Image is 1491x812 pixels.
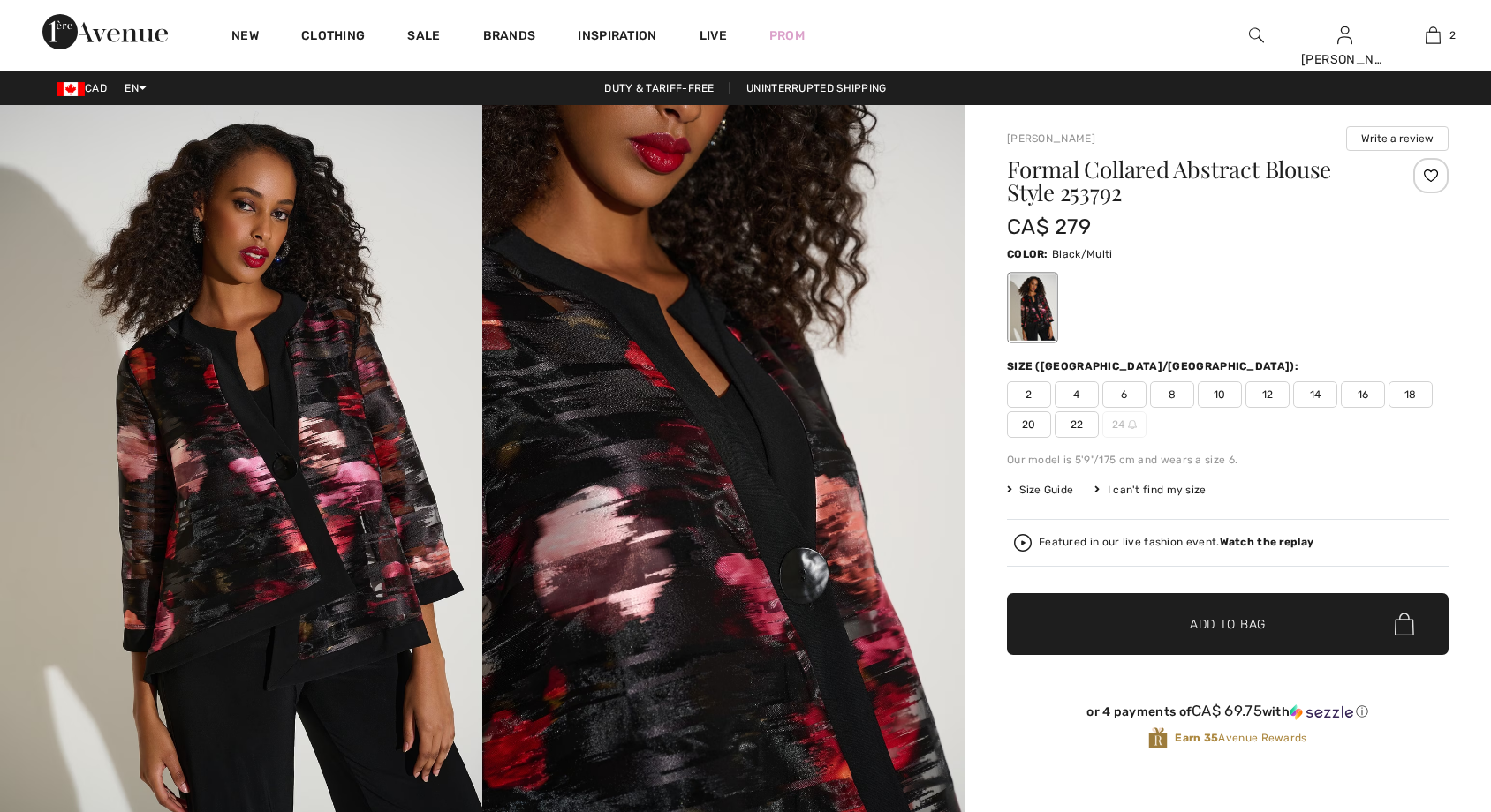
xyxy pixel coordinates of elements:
[1290,704,1353,720] img: Sezzle
[1175,732,1218,744] strong: Earn 35
[1341,381,1385,408] span: 16
[1150,381,1194,408] span: 8
[1007,411,1051,438] span: 20
[1426,25,1441,46] img: My Bag
[1007,358,1302,374] div: Size ([GEOGRAPHIC_DATA]/[GEOGRAPHIC_DATA]):
[700,26,727,45] a: Live
[1198,381,1242,408] span: 10
[1220,536,1314,548] strong: Watch the replay
[1007,248,1048,260] span: Color:
[125,82,147,94] span: EN
[1395,613,1414,635] img: Bag.svg
[231,28,259,47] a: New
[1245,381,1290,408] span: 12
[1007,214,1091,239] span: CA$ 279
[407,28,440,47] a: Sale
[1249,25,1264,46] img: search the website
[483,28,536,47] a: Brands
[1337,25,1352,46] img: My Info
[1007,703,1449,720] div: or 4 payments of with
[1190,615,1266,634] span: Add to Bag
[1389,25,1476,46] a: 2
[1128,420,1137,429] img: ring-m.svg
[578,28,656,47] span: Inspiration
[42,14,168,49] img: 1ère Avenue
[1102,381,1147,408] span: 6
[1007,381,1051,408] span: 2
[1010,274,1056,341] div: Black/Multi
[1175,730,1306,746] span: Avenue Rewards
[1014,534,1032,552] img: Watch the replay
[301,28,365,47] a: Clothing
[769,26,805,45] a: Prom
[1192,702,1262,719] span: CA$ 69.75
[1346,126,1449,151] button: Write a review
[1378,680,1473,724] iframe: Opens a widget where you can find more information
[1007,452,1449,468] div: Our model is 5'9"/175 cm and wears a size 6.
[1301,50,1388,69] div: [PERSON_NAME]
[1039,537,1313,548] div: Featured in our live fashion event.
[1052,248,1112,260] span: Black/Multi
[1148,726,1168,750] img: Avenue Rewards
[1293,381,1337,408] span: 14
[1007,132,1095,145] a: [PERSON_NAME]
[1094,482,1206,498] div: I can't find my size
[1449,27,1456,43] span: 2
[1055,381,1099,408] span: 4
[1389,381,1433,408] span: 18
[57,82,85,96] img: Canadian Dollar
[57,82,114,94] span: CAD
[1102,411,1147,438] span: 24
[1007,158,1375,204] h1: Formal Collared Abstract Blouse Style 253792
[1055,411,1099,438] span: 22
[1007,593,1449,655] button: Add to Bag
[1007,482,1073,498] span: Size Guide
[1337,26,1352,43] a: Sign In
[1007,703,1449,726] div: or 4 payments ofCA$ 69.75withSezzle Click to learn more about Sezzle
